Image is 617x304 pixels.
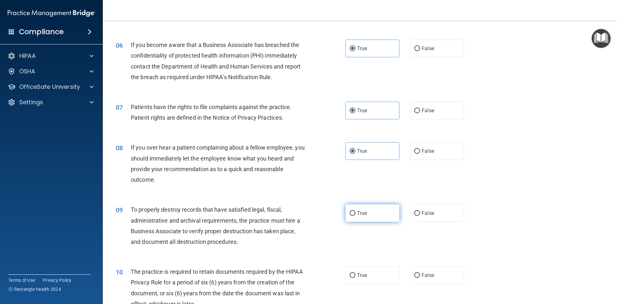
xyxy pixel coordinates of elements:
span: False [422,210,434,216]
span: If you become aware that a Business Associate has breached the confidentiality of protected healt... [131,41,300,80]
span: 06 [116,41,123,49]
span: False [422,45,434,51]
button: Open Resource Center [592,29,611,48]
input: False [414,46,420,51]
a: OfficeSafe University [8,83,94,91]
input: True [350,108,355,113]
span: 10 [116,268,123,276]
h4: Compliance [19,27,64,36]
span: To properly destroy records that have satisfied legal, fiscal, administrative and archival requir... [131,206,300,245]
a: OSHA [8,68,94,75]
input: False [414,273,420,278]
input: True [350,273,355,278]
span: False [422,148,434,154]
input: False [414,149,420,154]
input: False [414,211,420,216]
p: Settings [19,98,43,106]
span: True [357,148,367,154]
span: True [357,45,367,51]
p: OfficeSafe University [19,83,80,91]
p: OSHA [19,68,35,75]
input: True [350,46,355,51]
a: Settings [8,98,94,106]
span: False [422,107,434,114]
a: HIPAA [8,52,94,60]
a: Terms of Use [8,277,35,283]
a: Privacy Policy [43,277,72,283]
input: True [350,211,355,216]
span: 08 [116,144,123,152]
span: False [422,272,434,278]
span: If you over hear a patient complaining about a fellow employee, you should immediately let the em... [131,144,305,183]
span: 09 [116,206,123,214]
img: PMB logo [8,7,95,20]
span: True [357,272,367,278]
input: False [414,108,420,113]
span: 07 [116,104,123,111]
span: True [357,210,367,216]
p: HIPAA [19,52,36,60]
input: True [350,149,355,154]
span: True [357,107,367,114]
span: Patients have the rights to file complaints against the practice. Patient rights are defined in t... [131,104,292,121]
span: Ⓒ Rectangle Health 2024 [8,286,61,292]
